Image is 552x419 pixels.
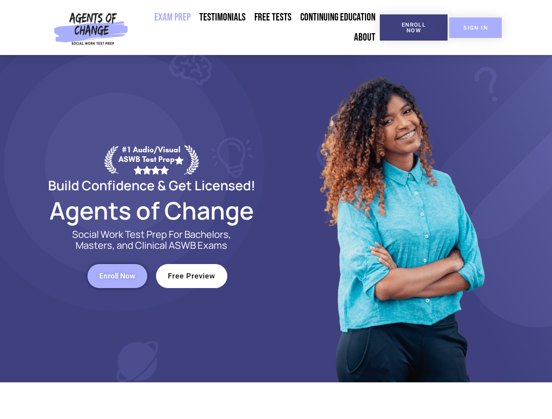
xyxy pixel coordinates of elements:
[449,17,502,38] a: SIGN IN
[394,22,434,33] span: Enroll Now
[350,27,380,48] a: About
[463,25,488,31] span: SIGN IN
[168,272,215,280] span: Free Preview
[87,264,147,288] a: Enroll Now
[118,145,184,174] div: #1 Audio/Visual ASWB Test Prep
[313,55,488,382] img: Website Image 1 (1)
[62,229,241,251] p: Social Work Test Prep For Bachelors, Masters, and Clinical ASWB Exams
[156,264,227,288] a: Free Preview
[132,7,380,48] nav: Menu
[195,7,250,27] a: Testimonials
[150,7,195,27] a: Exam Prep
[27,200,276,220] h2: Agents of Change
[99,272,135,280] span: Enroll Now
[296,7,380,27] a: Continuing Education
[27,179,276,192] h2: Build Confidence & Get Licensed!
[380,14,448,41] a: Enroll Now
[250,7,296,27] a: Free Tests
